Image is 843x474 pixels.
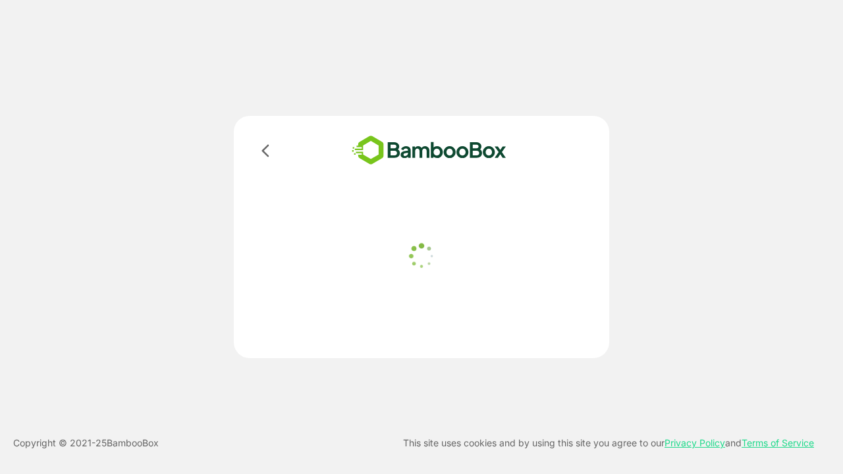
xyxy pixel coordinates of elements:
p: Copyright © 2021- 25 BambooBox [13,435,159,451]
p: This site uses cookies and by using this site you agree to our and [403,435,814,451]
a: Privacy Policy [665,437,725,448]
img: bamboobox [333,132,526,169]
a: Terms of Service [742,437,814,448]
img: loader [405,240,438,273]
